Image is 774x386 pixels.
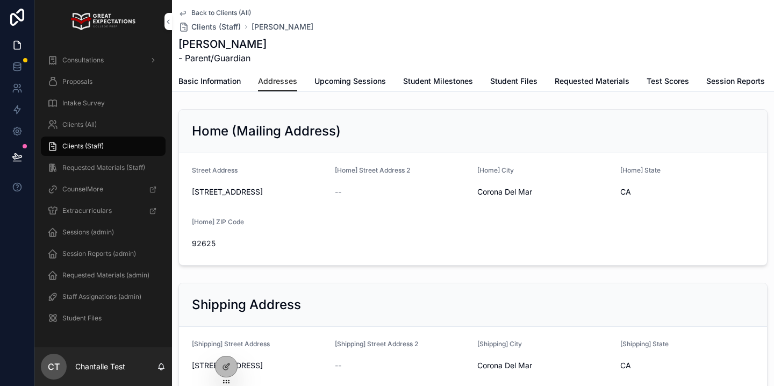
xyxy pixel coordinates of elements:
[490,76,537,87] span: Student Files
[178,72,241,93] a: Basic Information
[62,142,104,151] span: Clients (Staff)
[41,266,166,285] a: Requested Materials (admin)
[62,99,105,108] span: Intake Survey
[620,166,661,174] span: [Home] State
[41,244,166,263] a: Session Reports (admin)
[192,360,326,371] span: [STREET_ADDRESS]
[41,223,166,242] a: Sessions (admin)
[34,43,172,342] div: scrollable content
[477,360,612,371] span: Corona Del Mar
[191,9,251,17] span: Back to Clients (All)
[335,360,341,371] span: --
[403,76,473,87] span: Student Milestones
[477,187,612,197] span: Corona Del Mar
[477,166,514,174] span: [Home] City
[490,72,537,93] a: Student Files
[192,166,238,174] span: Street Address
[192,340,270,348] span: [Shipping] Street Address
[41,158,166,177] a: Requested Materials (Staff)
[178,22,241,32] a: Clients (Staff)
[62,292,141,301] span: Staff Assignations (admin)
[314,76,386,87] span: Upcoming Sessions
[258,72,297,92] a: Addresses
[41,309,166,328] a: Student Files
[647,72,689,93] a: Test Scores
[252,22,313,32] a: [PERSON_NAME]
[41,287,166,306] a: Staff Assignations (admin)
[706,76,765,87] span: Session Reports
[41,180,166,199] a: CounselMore
[62,120,97,129] span: Clients (All)
[314,72,386,93] a: Upcoming Sessions
[335,340,418,348] span: [Shipping] Street Address 2
[555,72,629,93] a: Requested Materials
[41,201,166,220] a: Extracurriculars
[192,123,341,140] h2: Home (Mailing Address)
[192,187,326,197] span: [STREET_ADDRESS]
[178,9,251,17] a: Back to Clients (All)
[62,228,114,237] span: Sessions (admin)
[335,166,410,174] span: [Home] Street Address 2
[48,360,60,373] span: CT
[71,13,135,30] img: App logo
[41,72,166,91] a: Proposals
[191,22,241,32] span: Clients (Staff)
[620,360,755,371] span: CA
[178,76,241,87] span: Basic Information
[555,76,629,87] span: Requested Materials
[41,137,166,156] a: Clients (Staff)
[62,271,149,280] span: Requested Materials (admin)
[620,340,669,348] span: [Shipping] State
[403,72,473,93] a: Student Milestones
[41,115,166,134] a: Clients (All)
[477,340,522,348] span: [Shipping] City
[62,206,112,215] span: Extracurriculars
[335,187,341,197] span: --
[41,51,166,70] a: Consultations
[62,249,136,258] span: Session Reports (admin)
[62,314,102,323] span: Student Files
[62,185,103,194] span: CounselMore
[647,76,689,87] span: Test Scores
[41,94,166,113] a: Intake Survey
[178,52,267,65] span: - Parent/Guardian
[192,238,326,249] span: 92625
[62,163,145,172] span: Requested Materials (Staff)
[706,72,765,93] a: Session Reports
[192,218,244,226] span: [Home] ZIP Code
[62,56,104,65] span: Consultations
[192,296,301,313] h2: Shipping Address
[178,37,267,52] h1: [PERSON_NAME]
[620,187,755,197] span: CA
[75,361,125,372] p: Chantalle Test
[258,76,297,87] span: Addresses
[62,77,92,86] span: Proposals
